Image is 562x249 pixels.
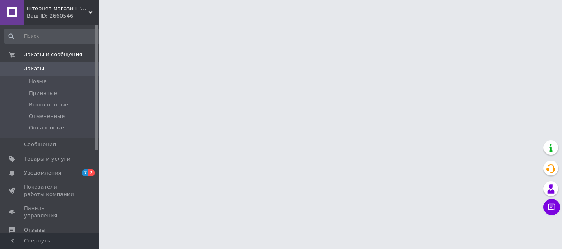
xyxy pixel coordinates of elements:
span: Панель управления [24,205,76,219]
span: Принятые [29,90,57,97]
span: Показатели работы компании [24,183,76,198]
span: 7 [88,169,95,176]
span: Товары и услуги [24,155,70,163]
span: Заказы [24,65,44,72]
span: Інтернет-магазин "Леді ШИК" [27,5,88,12]
span: Отмененные [29,113,65,120]
span: Отзывы [24,226,46,234]
input: Поиск [4,29,102,44]
span: 7 [82,169,88,176]
div: Ваш ID: 2660546 [27,12,99,20]
button: Чат с покупателем [543,199,560,215]
span: Уведомления [24,169,61,177]
span: Сообщения [24,141,56,148]
span: Заказы и сообщения [24,51,82,58]
span: Выполненные [29,101,68,108]
span: Новые [29,78,47,85]
span: Оплаченные [29,124,64,131]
